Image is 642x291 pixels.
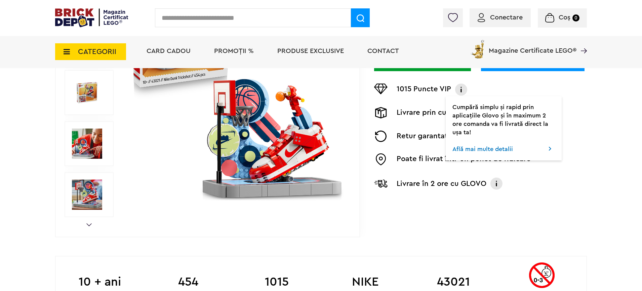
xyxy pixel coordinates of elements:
img: Info VIP [454,84,468,96]
img: Livrare [374,107,388,118]
a: Magazine Certificate LEGO® [576,39,587,45]
a: Conectare [478,14,523,21]
img: LEGO NIKE Nike Dunk Trickshot [72,180,102,210]
a: Contact [367,48,399,54]
b: 10 + ani [56,273,144,291]
a: Produse exclusive [277,48,344,54]
span: Magazine Certificate LEGO® [489,39,576,54]
span: Conectare [490,14,523,21]
img: Seturi Lego Nike Dunk Trickshot [72,129,102,159]
b: NIKE [321,273,409,291]
b: 454 [144,273,233,291]
b: 1015 [233,273,321,291]
p: Retur garantat în [DATE] zile [397,131,495,142]
img: Easybox [374,153,388,165]
img: Returnare [374,131,388,142]
a: Card Cadou [147,48,191,54]
small: 0 [572,14,579,21]
a: PROMOȚII % [214,48,254,54]
span: CATEGORII [78,48,116,55]
p: Livrare prin curier în 2 zile [397,107,487,119]
p: Livrare în 2 ore cu GLOVO [397,178,486,189]
p: 1015 Puncte VIP [397,84,451,96]
p: Poate fi livrat într-un punct de ridicare [397,153,531,165]
img: Puncte VIP [374,84,388,94]
a: Next [86,223,92,226]
span: Coș [559,14,570,21]
img: Nike Dunk Trickshot LEGO 43021 [72,78,102,108]
img: Livrare Glovo [374,179,388,188]
img: Info livrare cu GLOVO [490,177,503,190]
b: 43021 [409,273,498,291]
